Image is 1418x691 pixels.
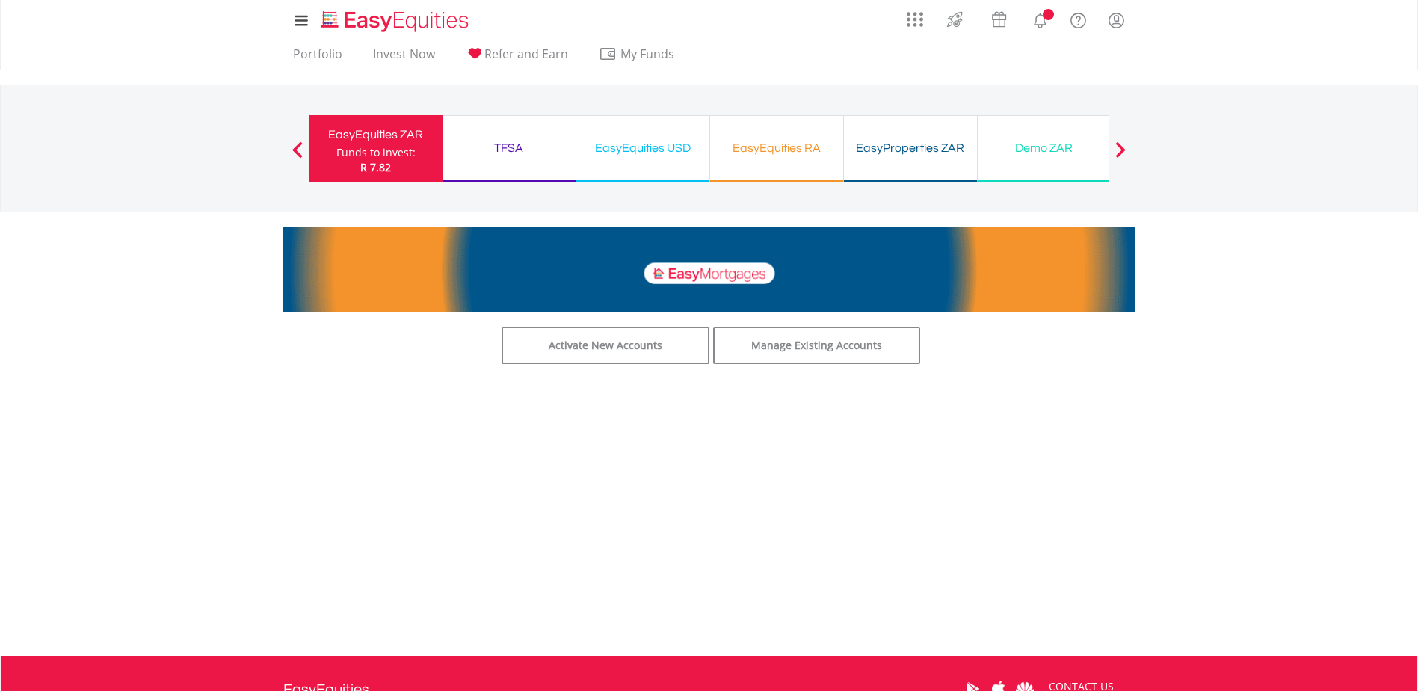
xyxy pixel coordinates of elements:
[977,4,1021,31] a: Vouchers
[585,138,700,159] div: EasyEquities USD
[460,46,574,70] a: Refer and Earn
[360,160,391,174] span: R 7.82
[907,11,923,28] img: grid-menu-icon.svg
[713,327,921,364] a: Manage Existing Accounts
[502,327,709,364] a: Activate New Accounts
[1097,4,1135,37] a: My Profile
[484,46,568,62] span: Refer and Earn
[987,7,1011,31] img: vouchers-v2.svg
[1059,4,1097,34] a: FAQ's and Support
[315,4,475,34] a: Home page
[1021,4,1059,34] a: Notifications
[367,46,441,70] a: Invest Now
[599,44,697,64] span: My Funds
[336,145,416,160] div: Funds to invest:
[943,7,967,31] img: thrive-v2.svg
[318,9,475,34] img: EasyEquities_Logo.png
[897,4,933,28] a: AppsGrid
[719,138,834,159] div: EasyEquities RA
[287,46,348,70] a: Portfolio
[853,138,968,159] div: EasyProperties ZAR
[318,124,434,145] div: EasyEquities ZAR
[451,138,567,159] div: TFSA
[987,138,1102,159] div: Demo ZAR
[283,149,312,164] button: Previous
[1106,149,1135,164] button: Next
[283,227,1135,312] img: EasyMortage Promotion Banner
